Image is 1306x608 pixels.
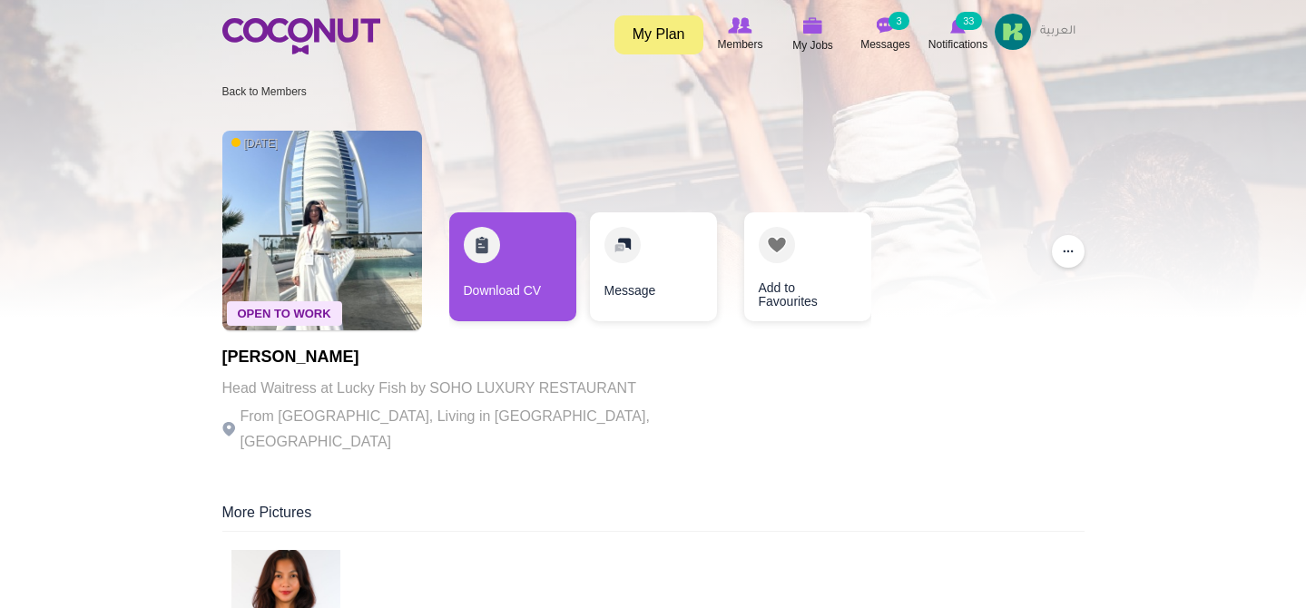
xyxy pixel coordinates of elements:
[1031,14,1085,50] a: العربية
[877,17,895,34] img: Messages
[717,35,762,54] span: Members
[449,212,576,321] a: Download CV
[222,18,380,54] img: Home
[922,14,995,55] a: Notifications Notifications 33
[792,36,833,54] span: My Jobs
[950,17,966,34] img: Notifications
[222,348,722,367] h1: [PERSON_NAME]
[849,14,922,55] a: Messages Messages 3
[590,212,717,321] a: Message
[614,15,703,54] a: My Plan
[928,35,987,54] span: Notifications
[731,212,858,330] div: 3 / 3
[222,404,722,455] p: From [GEOGRAPHIC_DATA], Living in [GEOGRAPHIC_DATA], [GEOGRAPHIC_DATA]
[777,14,849,56] a: My Jobs My Jobs
[860,35,910,54] span: Messages
[704,14,777,55] a: Browse Members Members
[590,212,717,330] div: 2 / 3
[222,376,722,401] p: Head Waitress at Lucky Fish by SOHO LUXURY RESTAURANT
[1052,235,1085,268] button: ...
[222,503,1085,532] div: More Pictures
[227,301,342,326] span: Open To Work
[728,17,751,34] img: Browse Members
[889,12,908,30] small: 3
[231,136,279,152] span: [DATE]
[744,212,871,321] a: Add to Favourites
[449,212,576,330] div: 1 / 3
[803,17,823,34] img: My Jobs
[956,12,981,30] small: 33
[222,85,307,98] a: Back to Members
